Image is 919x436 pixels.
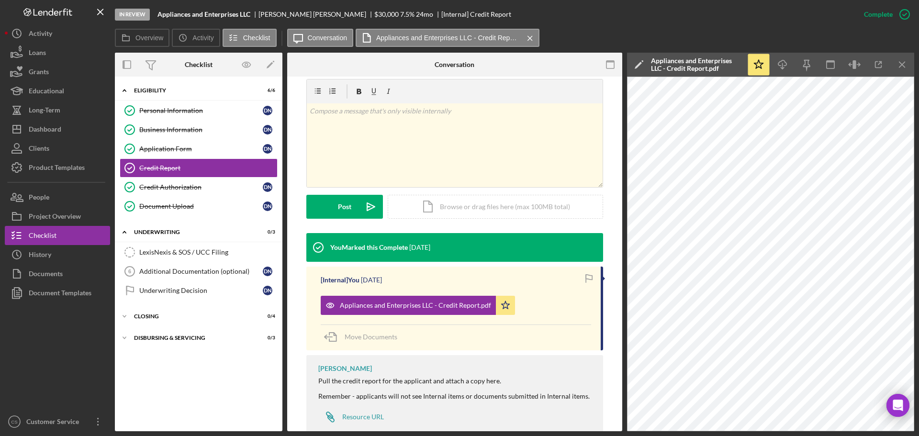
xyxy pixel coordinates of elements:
[374,10,399,18] span: $30,000
[120,178,278,197] a: Credit AuthorizationDN
[441,11,511,18] div: [Internal] Credit Report
[5,81,110,101] button: Educational
[308,34,347,42] label: Conversation
[120,120,278,139] a: Business InformationDN
[120,158,278,178] a: Credit Report
[29,81,64,103] div: Educational
[5,24,110,43] button: Activity
[29,62,49,84] div: Grants
[416,11,433,18] div: 24 mo
[258,229,275,235] div: 0 / 3
[263,106,272,115] div: D N
[864,5,893,24] div: Complete
[115,9,150,21] div: In Review
[321,296,515,315] button: Appliances and Enterprises LLC - Credit Report.pdf
[139,268,263,275] div: Additional Documentation (optional)
[318,407,384,426] a: Resource URL
[115,29,169,47] button: Overview
[29,207,81,228] div: Project Overview
[5,62,110,81] button: Grants
[139,183,263,191] div: Credit Authorization
[139,145,263,153] div: Application Form
[5,120,110,139] button: Dashboard
[340,302,491,309] div: Appliances and Enterprises LLC - Credit Report.pdf
[263,267,272,276] div: D N
[5,139,110,158] button: Clients
[376,34,520,42] label: Appliances and Enterprises LLC - Credit Report.pdf
[5,101,110,120] button: Long-Term
[120,139,278,158] a: Application FormDN
[29,101,60,122] div: Long-Term
[435,61,474,68] div: Conversation
[318,365,372,372] div: [PERSON_NAME]
[134,88,251,93] div: Eligibility
[134,229,251,235] div: Underwriting
[223,29,277,47] button: Checklist
[5,245,110,264] button: History
[345,333,397,341] span: Move Documents
[5,188,110,207] a: People
[5,283,110,302] button: Document Templates
[29,188,49,209] div: People
[5,43,110,62] button: Loans
[29,226,56,247] div: Checklist
[409,244,430,251] time: 2025-08-25 21:02
[886,394,909,417] div: Open Intercom Messenger
[29,139,49,160] div: Clients
[135,34,163,42] label: Overview
[5,207,110,226] button: Project Overview
[5,412,110,431] button: CSCustomer Service
[342,413,384,421] div: Resource URL
[321,325,407,349] button: Move Documents
[400,11,415,18] div: 7.5 %
[361,276,382,284] time: 2025-08-25 21:02
[134,335,251,341] div: Disbursing & Servicing
[651,57,742,72] div: Appliances and Enterprises LLC - Credit Report.pdf
[29,158,85,179] div: Product Templates
[854,5,914,24] button: Complete
[11,419,17,425] text: CS
[29,264,63,286] div: Documents
[258,313,275,319] div: 0 / 4
[120,101,278,120] a: Personal InformationDN
[258,335,275,341] div: 0 / 3
[128,268,131,274] tspan: 6
[120,197,278,216] a: Document UploadDN
[120,262,278,281] a: 6Additional Documentation (optional)DN
[29,24,52,45] div: Activity
[258,11,374,18] div: [PERSON_NAME] [PERSON_NAME]
[29,120,61,141] div: Dashboard
[243,34,270,42] label: Checklist
[185,61,213,68] div: Checklist
[5,264,110,283] button: Documents
[139,202,263,210] div: Document Upload
[306,195,383,219] button: Post
[157,11,250,18] b: Appliances and Enterprises LLC
[172,29,220,47] button: Activity
[139,248,277,256] div: LexisNexis & SOS / UCC Filing
[24,412,86,434] div: Customer Service
[5,226,110,245] button: Checklist
[287,29,354,47] button: Conversation
[330,244,408,251] div: You Marked this Complete
[139,107,263,114] div: Personal Information
[356,29,539,47] button: Appliances and Enterprises LLC - Credit Report.pdf
[263,182,272,192] div: D N
[321,276,359,284] div: [Internal] You
[120,281,278,300] a: Underwriting DecisionDN
[134,313,251,319] div: Closing
[5,158,110,177] button: Product Templates
[29,43,46,65] div: Loans
[192,34,213,42] label: Activity
[263,144,272,154] div: D N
